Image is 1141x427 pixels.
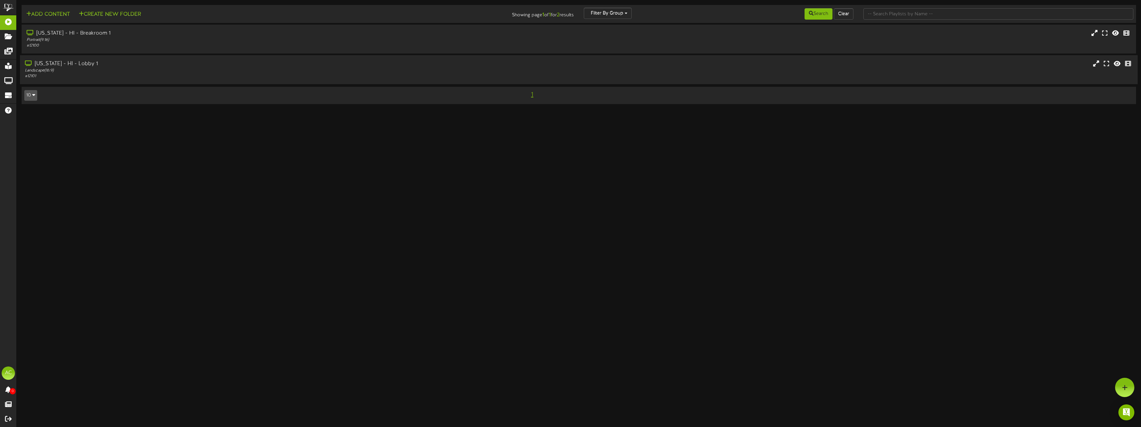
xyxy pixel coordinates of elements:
[10,388,16,394] span: 0
[25,60,481,68] div: [US_STATE] - HI - Lobby 1
[863,8,1133,20] input: -- Search Playlists by Name --
[2,366,15,380] div: AC
[27,43,481,49] div: # 12100
[1118,404,1134,420] div: Open Intercom Messenger
[25,73,481,79] div: # 12101
[557,12,560,18] strong: 2
[392,8,579,19] div: Showing page of for results
[805,8,832,20] button: Search
[542,12,544,18] strong: 1
[27,30,481,37] div: [US_STATE] - HI - Breakroom 1
[25,68,481,73] div: Landscape ( 16:9 )
[77,10,143,19] button: Create New Folder
[24,10,72,19] button: Add Content
[24,90,37,101] button: 10
[834,8,853,20] button: Clear
[27,37,481,43] div: Portrait ( 9:16 )
[549,12,551,18] strong: 1
[584,8,632,19] button: Filter By Group
[529,91,535,98] span: 1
